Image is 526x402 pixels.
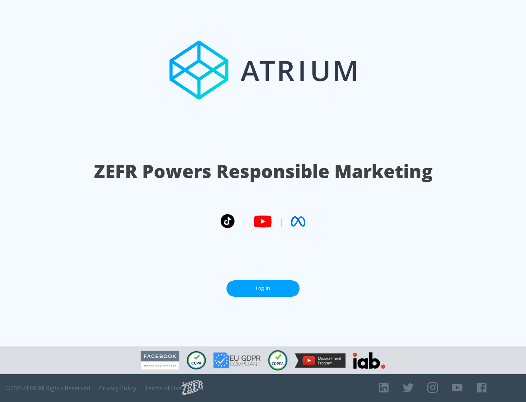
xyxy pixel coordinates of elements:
img: COPPA Compliant [268,350,287,371]
a: Privacy Policy [99,384,136,392]
a: Terms of Use [145,384,182,392]
span: © 2025 ZEFR All Rights Reserved [5,384,90,392]
img: GDPR Compliant [213,352,261,368]
a: Log In [226,280,300,297]
span: | [279,216,283,227]
img: IAB [353,352,385,369]
img: Facebook Marketing Partner [141,351,179,370]
span: | [242,216,246,227]
img: YouTube Measurement Program [295,353,346,368]
img: CCPA Compliant [187,351,206,369]
h1: ZEFR Powers Responsible Marketing [94,159,432,184]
